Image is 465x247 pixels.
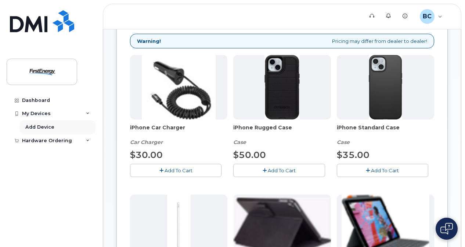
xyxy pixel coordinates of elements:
[137,38,161,45] strong: Warning!
[233,150,266,160] span: $50.00
[233,139,246,145] em: Case
[233,164,325,177] button: Add To Cart
[130,124,227,139] span: iPhone Car Charger
[415,9,447,24] div: Bradbury, Cynthia
[264,55,299,119] img: Defender.jpg
[130,34,434,49] div: Pricing may differ from dealer to dealer!
[130,164,221,177] button: Add To Cart
[130,150,163,160] span: $30.00
[369,55,402,119] img: Symmetry.jpg
[268,167,296,173] span: Add To Cart
[423,12,432,21] span: BC
[165,167,192,173] span: Add To Cart
[130,124,227,146] div: iPhone Car Charger
[142,55,216,119] img: iphonesecg.jpg
[337,124,434,139] span: iPhone Standard Case
[371,167,399,173] span: Add To Cart
[130,139,163,145] em: Car Charger
[337,124,434,146] div: iPhone Standard Case
[233,124,331,146] div: iPhone Rugged Case
[337,164,428,177] button: Add To Cart
[337,150,370,160] span: $35.00
[440,223,453,235] img: Open chat
[233,124,331,139] span: iPhone Rugged Case
[337,139,350,145] em: Case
